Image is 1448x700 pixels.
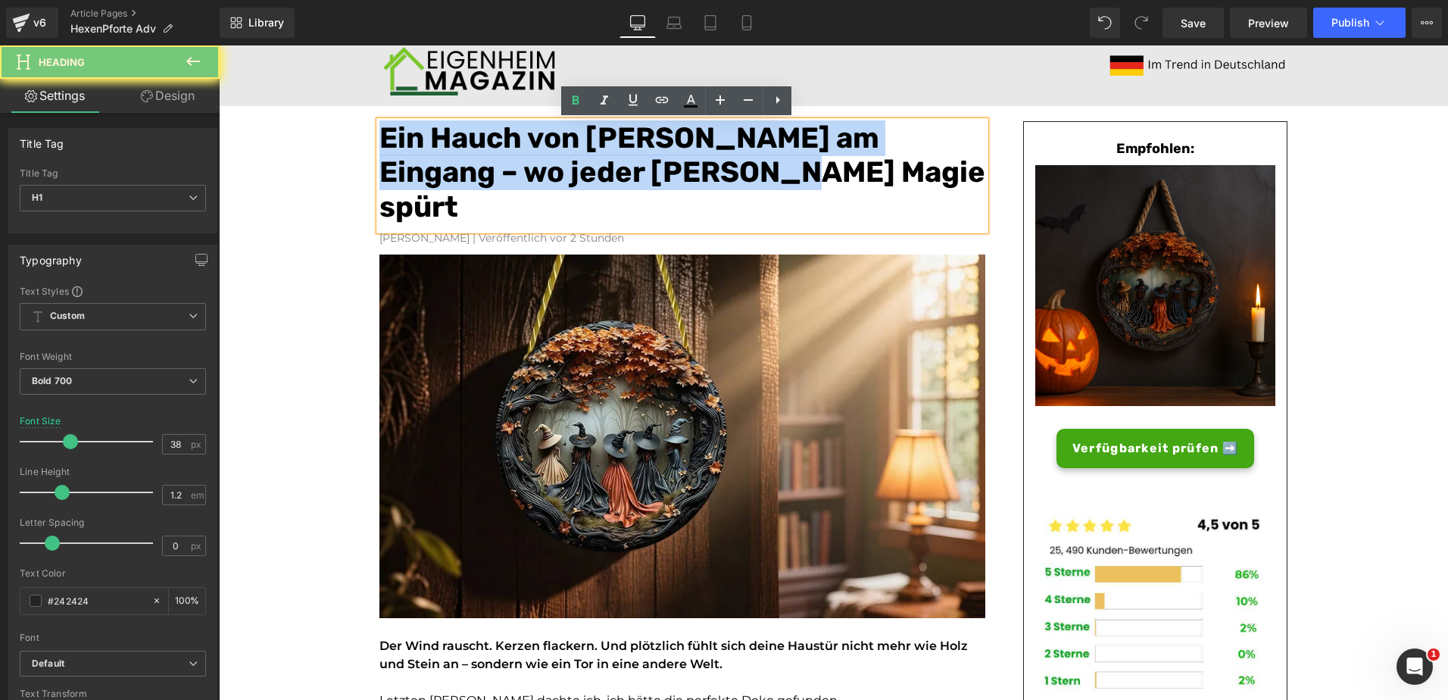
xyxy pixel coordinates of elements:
div: Text Transform [20,689,206,699]
span: em [191,490,204,500]
div: Typography [20,245,82,267]
font: [PERSON_NAME] | Veröffentlich vor 2 Stunden [161,186,405,199]
a: Preview [1230,8,1307,38]
div: Font [20,633,206,643]
button: Redo [1126,8,1156,38]
h3: Empfohlen: [828,95,1046,112]
span: Preview [1248,15,1289,31]
button: Undo [1090,8,1120,38]
div: v6 [30,13,49,33]
a: Mobile [729,8,765,38]
span: 1 [1428,648,1440,661]
a: Tablet [692,8,729,38]
div: % [169,588,205,614]
input: Color [48,592,145,609]
a: Design [113,79,223,113]
font: Letzten [PERSON_NAME] dachte ich, ich hätte die perfekte Deko gefunden. [161,648,621,662]
iframe: Intercom live chat [1397,648,1433,685]
span: Save [1181,15,1206,31]
div: Font Size [20,416,61,427]
div: Title Tag [20,129,64,150]
font: Der Wind rauscht. Kerzen flackern. Und plötzlich fühlt sich deine Haustür nicht mehr wie Holz und... [161,593,749,626]
div: Text Color [20,568,206,579]
a: Desktop [619,8,656,38]
div: Letter Spacing [20,517,206,528]
span: Heading [39,56,85,68]
span: px [191,439,204,449]
a: v6 [6,8,58,38]
span: Library [248,16,284,30]
button: More [1412,8,1442,38]
div: Title Tag [20,168,206,179]
span: HexenPforte Adv [70,23,156,35]
b: H1 [32,192,42,203]
b: Custom [50,310,85,323]
a: Laptop [656,8,692,38]
span: px [191,541,204,551]
div: Font Weight [20,352,206,362]
div: Line Height [20,467,206,477]
b: Bold 700 [32,375,72,386]
span: Publish [1331,17,1369,29]
a: New Library [220,8,295,38]
font: Ein Hauch von [PERSON_NAME] am Eingang – wo jeder [PERSON_NAME] Magie spürt [161,75,766,179]
div: Text Styles [20,285,206,297]
a: Verfügbarkeit prüfen ➡️ [838,383,1035,423]
i: Default [32,658,64,670]
button: Publish [1313,8,1406,38]
span: Verfügbarkeit prüfen ➡️ [854,394,1019,412]
a: Article Pages [70,8,220,20]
